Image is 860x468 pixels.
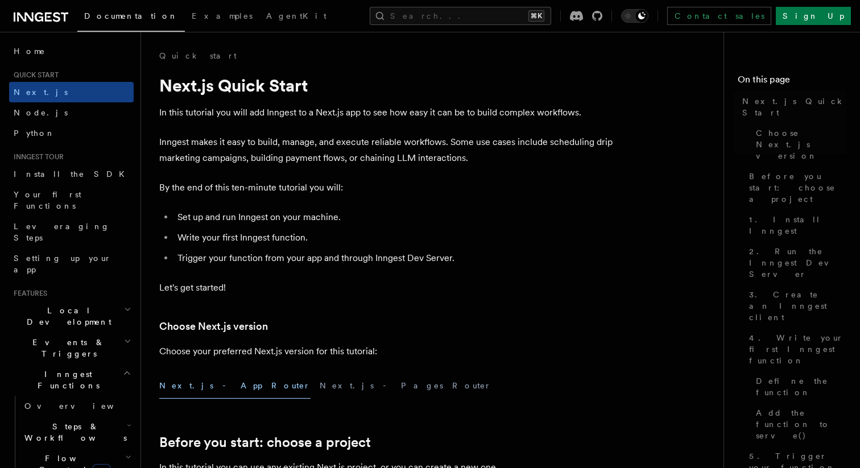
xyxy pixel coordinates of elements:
li: Set up and run Inngest on your machine. [174,209,614,225]
span: Inngest tour [9,152,64,161]
span: Setting up your app [14,254,111,274]
a: Before you start: choose a project [745,166,846,209]
a: Examples [185,3,259,31]
a: Choose Next.js version [159,318,268,334]
p: Let's get started! [159,280,614,296]
button: Next.js - Pages Router [320,373,491,399]
button: Local Development [9,300,134,332]
a: 2. Run the Inngest Dev Server [745,241,846,284]
button: Steps & Workflows [20,416,134,448]
a: Define the function [751,371,846,403]
span: Local Development [9,305,124,328]
h1: Next.js Quick Start [159,75,614,96]
a: Contact sales [667,7,771,25]
a: Install the SDK [9,164,134,184]
span: Python [14,129,55,138]
a: Leveraging Steps [9,216,134,248]
a: Next.js [9,82,134,102]
span: 1. Install Inngest [749,214,846,237]
span: Features [9,289,47,298]
span: Before you start: choose a project [749,171,846,205]
kbd: ⌘K [528,10,544,22]
p: By the end of this ten-minute tutorial you will: [159,180,614,196]
a: 1. Install Inngest [745,209,846,241]
p: Choose your preferred Next.js version for this tutorial: [159,343,614,359]
span: Node.js [14,108,68,117]
button: Inngest Functions [9,364,134,396]
span: Overview [24,401,142,411]
a: Add the function to serve() [751,403,846,446]
a: Your first Functions [9,184,134,216]
button: Events & Triggers [9,332,134,364]
span: Events & Triggers [9,337,124,359]
button: Toggle dark mode [621,9,648,23]
span: Examples [192,11,253,20]
span: 2. Run the Inngest Dev Server [749,246,846,280]
span: Your first Functions [14,190,81,210]
span: Inngest Functions [9,368,123,391]
a: 3. Create an Inngest client [745,284,846,328]
p: In this tutorial you will add Inngest to a Next.js app to see how easy it can be to build complex... [159,105,614,121]
a: Home [9,41,134,61]
h4: On this page [738,73,846,91]
span: 3. Create an Inngest client [749,289,846,323]
button: Next.js - App Router [159,373,311,399]
a: Overview [20,396,134,416]
span: Next.js [14,88,68,97]
a: Python [9,123,134,143]
a: Node.js [9,102,134,123]
span: Next.js Quick Start [742,96,846,118]
span: Home [14,45,46,57]
a: Sign Up [776,7,851,25]
a: Documentation [77,3,185,32]
span: 4. Write your first Inngest function [749,332,846,366]
a: Choose Next.js version [751,123,846,166]
a: 4. Write your first Inngest function [745,328,846,371]
p: Inngest makes it easy to build, manage, and execute reliable workflows. Some use cases include sc... [159,134,614,166]
a: AgentKit [259,3,333,31]
a: Next.js Quick Start [738,91,846,123]
li: Trigger your function from your app and through Inngest Dev Server. [174,250,614,266]
span: Leveraging Steps [14,222,110,242]
a: Quick start [159,50,237,61]
span: Choose Next.js version [756,127,846,161]
li: Write your first Inngest function. [174,230,614,246]
span: Documentation [84,11,178,20]
span: Install the SDK [14,169,131,179]
button: Search...⌘K [370,7,551,25]
span: Quick start [9,71,59,80]
span: Add the function to serve() [756,407,846,441]
a: Before you start: choose a project [159,434,371,450]
span: Define the function [756,375,846,398]
span: Steps & Workflows [20,421,127,444]
span: AgentKit [266,11,326,20]
a: Setting up your app [9,248,134,280]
